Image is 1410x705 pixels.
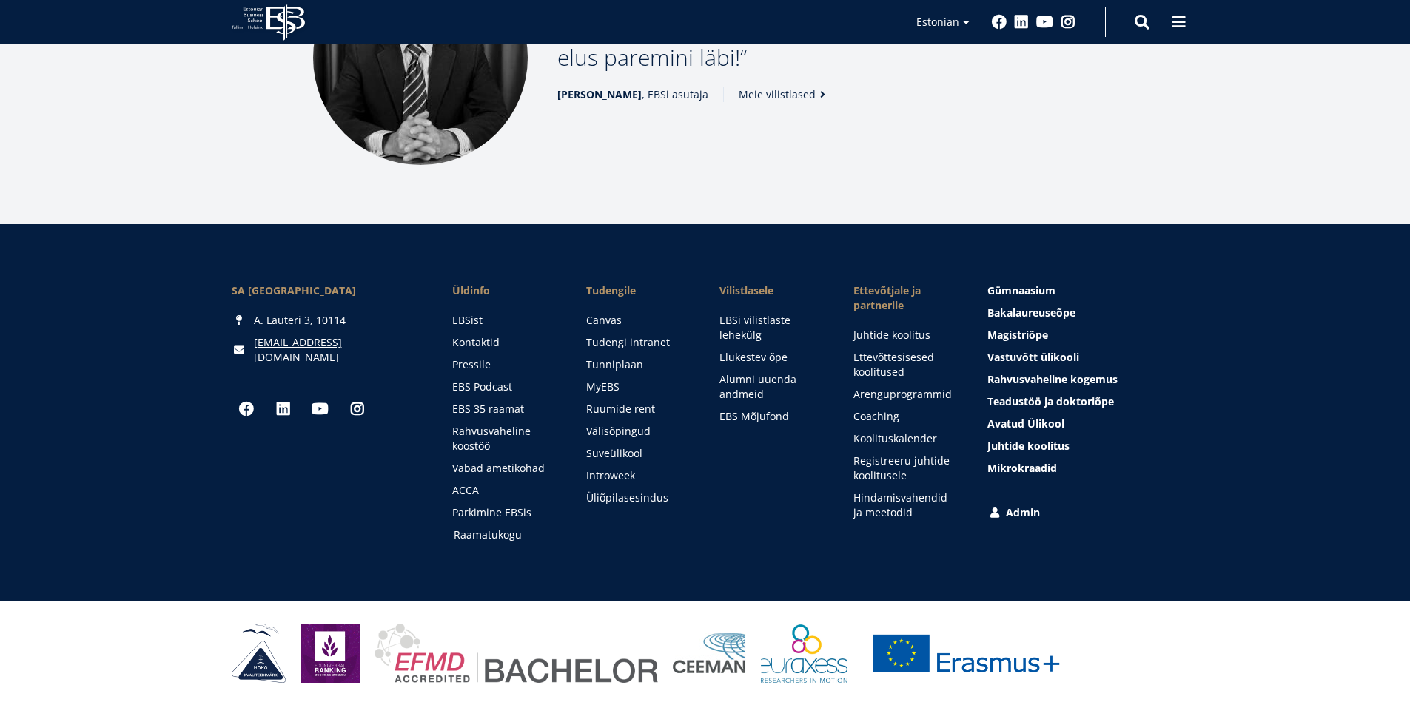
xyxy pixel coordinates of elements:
[586,424,691,439] a: Välisõpingud
[987,328,1048,342] span: Magistriõpe
[452,505,557,520] a: Parkimine EBSis
[761,624,848,683] img: EURAXESS
[987,416,1178,431] a: Avatud Ülikool
[992,15,1007,30] a: Facebook
[853,387,958,402] a: Arenguprogrammid
[987,461,1178,476] a: Mikrokraadid
[853,350,958,380] a: Ettevõttesisesed koolitused
[987,394,1178,409] a: Teadustöö ja doktoriõpe
[853,283,958,313] span: Ettevõtjale ja partnerile
[987,328,1178,343] a: Magistriõpe
[987,350,1079,364] span: Vastuvõtt ülikooli
[719,313,824,343] a: EBSi vilistlaste lehekülg
[862,624,1070,683] img: Erasmus+
[853,409,958,424] a: Coaching
[853,328,958,343] a: Juhtide koolitus
[1036,15,1053,30] a: Youtube
[987,439,1070,453] span: Juhtide koolitus
[987,306,1178,320] a: Bakalaureuseõpe
[452,357,557,372] a: Pressile
[586,446,691,461] a: Suveülikool
[557,87,708,102] span: , EBSi asutaja
[586,490,691,505] a: Üliõpilasesindus
[232,313,423,328] div: A. Lauteri 3, 10114
[987,283,1055,297] span: Gümnaasium
[232,394,261,424] a: Facebook
[452,461,557,476] a: Vabad ametikohad
[232,624,286,683] img: HAKA
[987,439,1178,453] a: Juhtide koolitus
[987,283,1178,298] a: Gümnaasium
[454,527,558,542] a: Raamatukogu
[452,483,557,498] a: ACCA
[306,394,335,424] a: Youtube
[719,409,824,424] a: EBS Mõjufond
[862,624,1070,683] a: Erasmus +
[343,394,372,424] a: Instagram
[586,468,691,483] a: Introweek
[452,402,557,416] a: EBS 35 raamat
[375,624,658,683] img: EFMD
[586,357,691,372] a: Tunniplaan
[452,424,557,453] a: Rahvusvaheline koostöö
[987,372,1118,386] span: Rahvusvaheline kogemus
[987,461,1057,475] span: Mikrokraadid
[987,416,1064,431] span: Avatud Ülikool
[452,335,557,350] a: Kontaktid
[987,505,1178,520] a: Admin
[301,624,360,683] img: Eduniversal
[987,306,1075,320] span: Bakalaureuseõpe
[269,394,298,424] a: Linkedin
[719,283,824,298] span: Vilistlasele
[452,313,557,328] a: EBSist
[557,87,642,101] strong: [PERSON_NAME]
[586,402,691,416] a: Ruumide rent
[719,350,824,365] a: Elukestev õpe
[1061,15,1075,30] a: Instagram
[1014,15,1029,30] a: Linkedin
[254,335,423,365] a: [EMAIL_ADDRESS][DOMAIN_NAME]
[853,431,958,446] a: Koolituskalender
[586,335,691,350] a: Tudengi intranet
[987,350,1178,365] a: Vastuvõtt ülikooli
[853,453,958,483] a: Registreeru juhtide koolitusele
[586,380,691,394] a: MyEBS
[739,87,830,102] a: Meie vilistlased
[586,313,691,328] a: Canvas
[853,490,958,520] a: Hindamisvahendid ja meetodid
[452,380,557,394] a: EBS Podcast
[987,394,1114,408] span: Teadustöö ja doktoriõpe
[987,372,1178,387] a: Rahvusvaheline kogemus
[719,372,824,402] a: Alumni uuenda andmeid
[673,633,746,674] img: Ceeman
[586,283,691,298] a: Tudengile
[232,283,423,298] div: SA [GEOGRAPHIC_DATA]
[452,283,557,298] span: Üldinfo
